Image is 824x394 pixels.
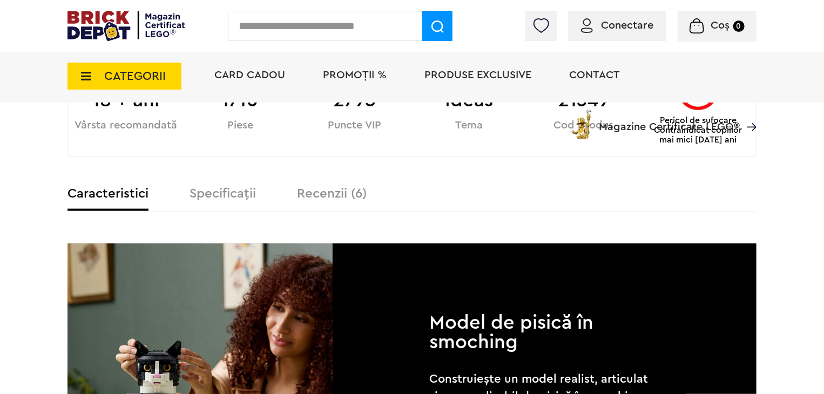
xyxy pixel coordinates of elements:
[430,313,660,352] h2: Model de pisică în smoching
[297,187,367,200] label: Recenzii (6)
[323,70,387,80] a: PROMOȚII %
[599,107,740,132] span: Magazine Certificate LEGO®
[424,70,531,80] a: Produse exclusive
[733,21,745,32] small: 0
[711,20,730,31] span: Coș
[581,20,653,31] a: Conectare
[104,70,166,82] span: CATEGORII
[67,187,148,200] label: Caracteristici
[740,107,757,118] a: Magazine Certificate LEGO®
[569,70,620,80] a: Contact
[601,20,653,31] span: Conectare
[214,70,285,80] a: Card Cadou
[190,187,256,200] label: Specificații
